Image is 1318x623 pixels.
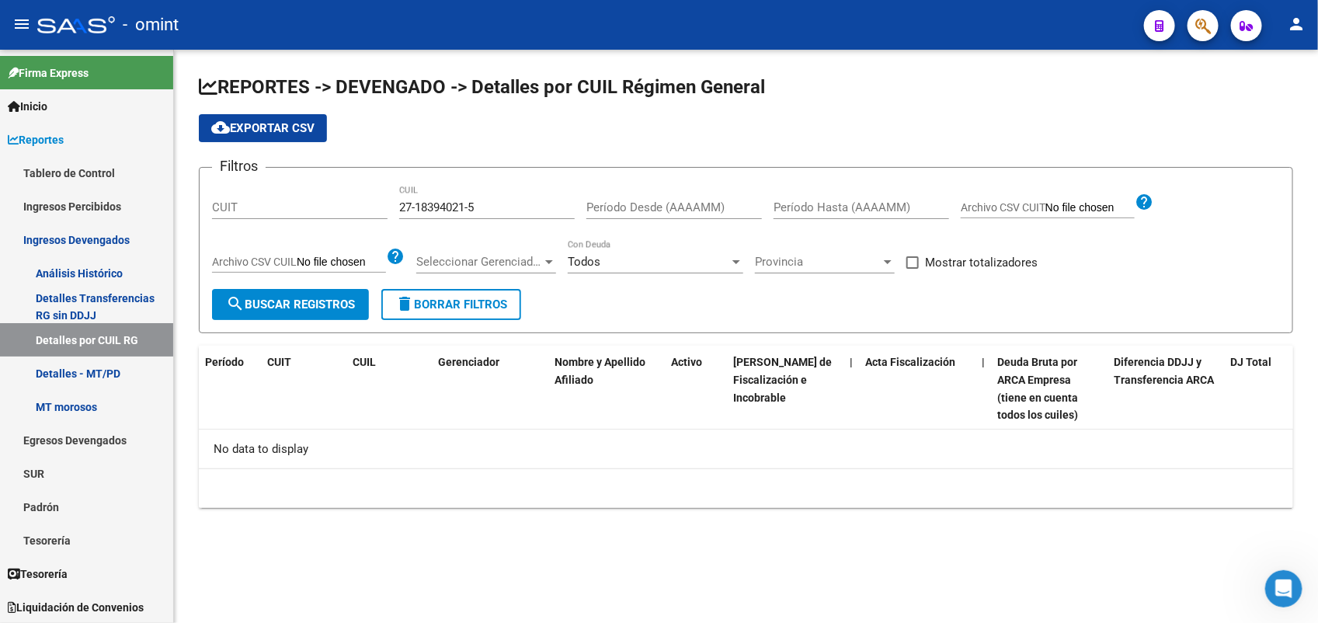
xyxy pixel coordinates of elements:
[548,346,665,432] datatable-header-cell: Nombre y Apellido Afiliado
[1287,15,1306,33] mat-icon: person
[199,76,765,98] span: REPORTES -> DEVENGADO -> Detalles por CUIL Régimen General
[1045,201,1135,215] input: Archivo CSV CUIT
[123,8,179,42] span: - omint
[733,356,832,404] span: [PERSON_NAME] de Fiscalización e Incobrable
[226,298,355,311] span: Buscar Registros
[211,118,230,137] mat-icon: cloud_download
[843,346,859,432] datatable-header-cell: |
[925,253,1038,272] span: Mostrar totalizadores
[12,15,31,33] mat-icon: menu
[982,356,985,368] span: |
[199,346,261,432] datatable-header-cell: Período
[438,356,499,368] span: Gerenciador
[1114,356,1214,386] span: Diferencia DDJJ y Transferencia ARCA
[975,346,991,432] datatable-header-cell: |
[755,255,881,269] span: Provincia
[859,346,975,432] datatable-header-cell: Acta Fiscalización
[997,356,1078,421] span: Deuda Bruta por ARCA Empresa (tiene en cuenta todos los cuiles)
[212,289,369,320] button: Buscar Registros
[8,131,64,148] span: Reportes
[212,155,266,177] h3: Filtros
[555,356,645,386] span: Nombre y Apellido Afiliado
[416,255,542,269] span: Seleccionar Gerenciador
[395,294,414,313] mat-icon: delete
[865,356,955,368] span: Acta Fiscalización
[199,114,327,142] button: Exportar CSV
[261,346,346,432] datatable-header-cell: CUIT
[386,247,405,266] mat-icon: help
[212,256,297,268] span: Archivo CSV CUIL
[353,356,376,368] span: CUIL
[205,356,244,368] span: Período
[211,121,315,135] span: Exportar CSV
[226,294,245,313] mat-icon: search
[297,256,386,270] input: Archivo CSV CUIL
[381,289,521,320] button: Borrar Filtros
[665,346,727,432] datatable-header-cell: Activo
[8,599,144,616] span: Liquidación de Convenios
[8,64,89,82] span: Firma Express
[671,356,702,368] span: Activo
[1135,193,1153,211] mat-icon: help
[1108,346,1224,432] datatable-header-cell: Diferencia DDJJ y Transferencia ARCA
[1230,356,1271,368] span: DJ Total
[568,255,600,269] span: Todos
[1265,570,1302,607] iframe: Intercom live chat
[267,356,291,368] span: CUIT
[432,346,548,432] datatable-header-cell: Gerenciador
[961,201,1045,214] span: Archivo CSV CUIT
[346,346,432,432] datatable-header-cell: CUIL
[8,566,68,583] span: Tesorería
[8,98,47,115] span: Inicio
[395,298,507,311] span: Borrar Filtros
[991,346,1108,432] datatable-header-cell: Deuda Bruta por ARCA Empresa (tiene en cuenta todos los cuiles)
[850,356,853,368] span: |
[727,346,843,432] datatable-header-cell: Deuda Bruta Neto de Fiscalización e Incobrable
[199,430,1293,468] div: No data to display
